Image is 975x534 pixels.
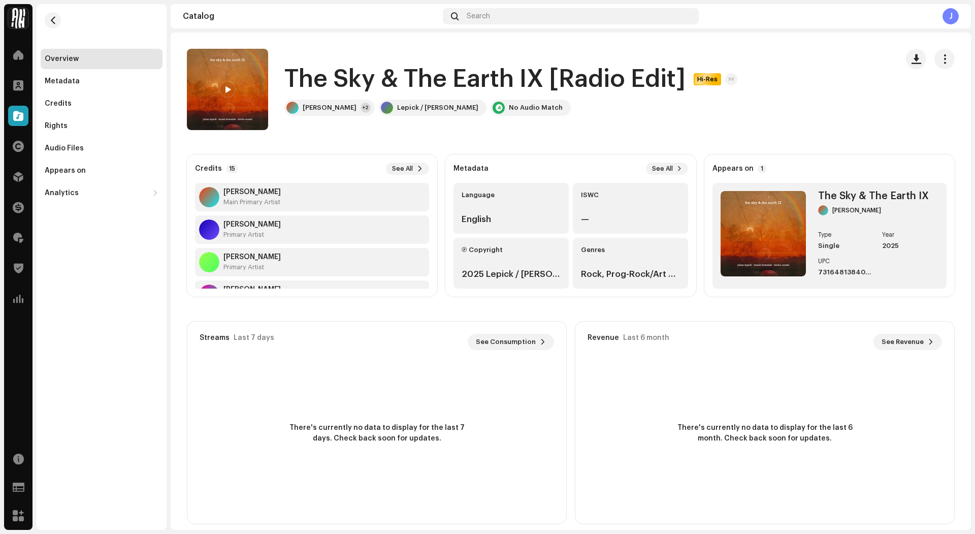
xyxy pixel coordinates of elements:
[873,334,942,350] button: See Revenue
[41,71,162,91] re-m-nav-item: Metadata
[509,104,563,112] div: No Audio Match
[223,221,281,229] strong: Daniel Kowalski
[818,258,874,264] div: UPC
[386,163,429,175] button: See All
[468,334,554,350] button: See Consumption
[303,104,356,112] div: [PERSON_NAME]
[187,49,268,130] img: d7ff6b2d-f576-4708-945e-41048124df4f
[41,116,162,136] re-m-nav-item: Rights
[45,77,80,85] div: Metadata
[285,423,468,444] span: There's currently no data to display for the last 7 days. Check back soon for updates.
[818,242,874,250] div: Single
[45,144,84,152] div: Audio Files
[818,232,874,238] div: Type
[588,334,619,342] div: Revenue
[223,253,281,261] strong: Tincho Acosta
[195,165,222,173] strong: Credits
[581,268,680,280] div: Rock, Prog-Rock/Art Rock
[41,93,162,114] re-m-nav-item: Credits
[223,263,281,271] div: Primary Artist
[646,163,688,175] button: See All
[453,165,489,173] strong: Metadata
[818,268,874,276] div: 7316481384076
[462,268,561,280] div: 2025 Lepick / [PERSON_NAME]
[652,165,673,173] span: See All
[832,206,881,214] div: [PERSON_NAME]
[45,189,79,197] div: Analytics
[397,104,478,112] div: Lepick / [PERSON_NAME]
[41,161,162,181] re-m-nav-item: Appears on
[942,8,959,24] div: J
[45,100,72,108] div: Credits
[673,423,856,444] span: There's currently no data to display for the last 6 month. Check back soon for updates.
[361,103,371,113] div: +2
[41,183,162,203] re-m-nav-dropdown: Analytics
[476,332,536,352] span: See Consumption
[623,334,669,342] div: Last 6 month
[882,232,938,238] div: Year
[695,75,720,83] span: Hi-Res
[41,138,162,159] re-m-nav-item: Audio Files
[223,231,281,239] div: Primary Artist
[41,49,162,69] re-m-nav-item: Overview
[45,167,86,175] div: Appears on
[200,334,230,342] div: Streams
[462,213,561,226] div: English
[712,165,754,173] strong: Appears on
[223,198,281,206] div: Main Primary Artist
[462,191,561,199] div: Language
[234,334,274,342] div: Last 7 days
[45,122,68,130] div: Rights
[882,242,938,250] div: 2025
[223,286,281,294] strong: Diego Sobral
[818,191,938,201] div: The Sky & The Earth IX
[882,332,924,352] span: See Revenue
[467,12,490,20] span: Search
[581,213,680,226] div: —
[758,164,767,173] p-badge: 1
[45,55,79,63] div: Overview
[183,12,439,20] div: Catalog
[581,246,680,254] div: Genres
[284,63,686,96] h1: The Sky & The Earth IX [Radio Edit]
[581,191,680,199] div: ISWC
[721,191,806,276] img: d7ff6b2d-f576-4708-945e-41048124df4f
[462,246,561,254] div: Ⓟ Copyright
[8,8,28,28] img: 7c8e417d-4621-4348-b0f5-c88613d5c1d3
[392,165,413,173] span: See All
[223,188,281,196] strong: Julian Lepick
[226,164,238,173] p-badge: 15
